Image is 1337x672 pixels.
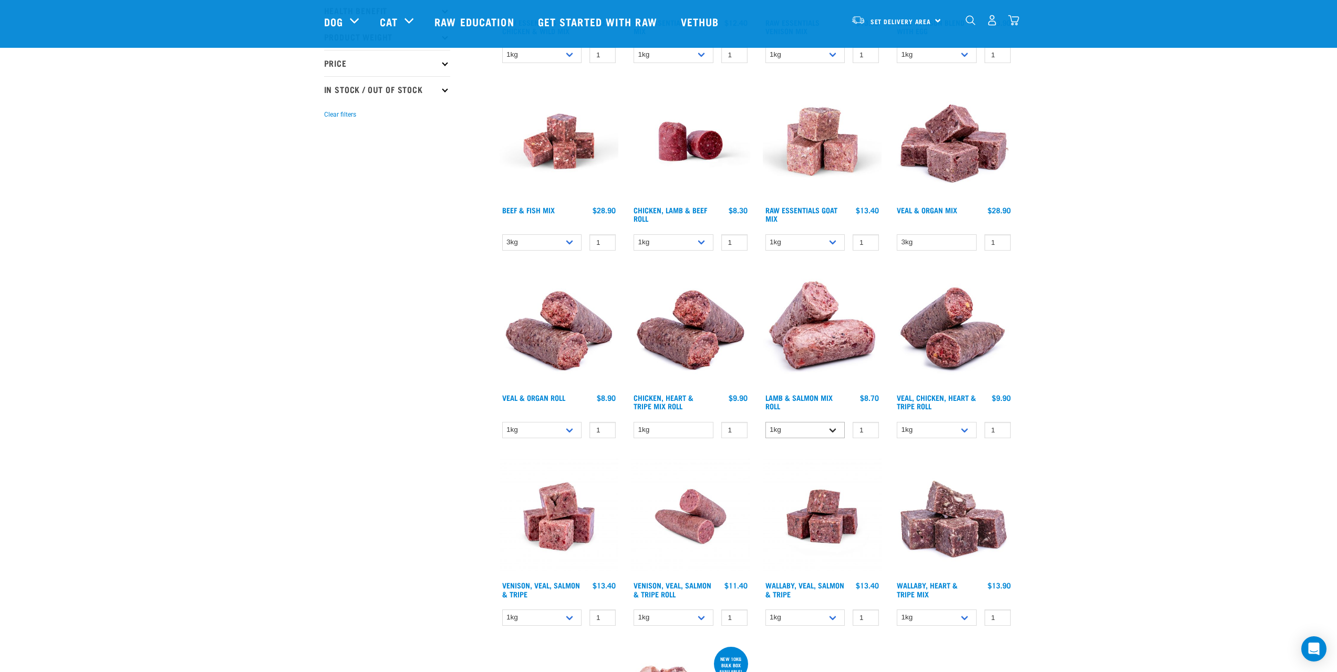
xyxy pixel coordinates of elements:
input: 1 [589,422,616,438]
div: $8.70 [860,394,879,402]
img: home-icon@2x.png [1008,15,1019,26]
p: Price [324,50,450,76]
img: Goat M Ix 38448 [763,82,882,201]
input: 1 [984,422,1011,438]
a: Chicken, Lamb & Beef Roll [634,208,707,220]
a: Raw Education [424,1,527,43]
div: $11.40 [724,581,748,590]
img: user.png [987,15,998,26]
div: $9.90 [992,394,1011,402]
input: 1 [853,47,879,63]
a: Venison, Veal, Salmon & Tripe [502,583,580,595]
input: 1 [721,47,748,63]
p: In Stock / Out Of Stock [324,76,450,102]
div: $13.90 [988,581,1011,590]
a: Lamb & Salmon Mix Roll [765,396,833,408]
div: $28.90 [988,206,1011,214]
a: Wallaby, Heart & Tripe Mix [897,583,958,595]
div: $13.40 [593,581,616,590]
a: Raw Essentials Goat Mix [765,208,837,220]
input: 1 [853,422,879,438]
a: Cat [380,14,398,29]
input: 1 [589,234,616,251]
img: 1174 Wallaby Heart Tripe Mix 01 [894,457,1013,576]
input: 1 [853,234,879,251]
a: Dog [324,14,343,29]
a: Veal & Organ Roll [502,396,565,399]
img: van-moving.png [851,15,865,25]
a: Get started with Raw [527,1,670,43]
img: 1263 Chicken Organ Roll 02 [894,270,1013,389]
a: Veal & Organ Mix [897,208,957,212]
a: Veal, Chicken, Heart & Tripe Roll [897,396,976,408]
input: 1 [984,234,1011,251]
a: Chicken, Heart & Tripe Mix Roll [634,396,693,408]
a: Wallaby, Veal, Salmon & Tripe [765,583,844,595]
div: Open Intercom Messenger [1301,636,1326,661]
div: $8.90 [597,394,616,402]
div: $28.90 [593,206,616,214]
div: $13.40 [856,581,879,590]
input: 1 [589,609,616,626]
a: Vethub [670,1,732,43]
div: $8.30 [729,206,748,214]
span: Set Delivery Area [870,19,931,23]
img: Venison Veal Salmon Tripe 1621 [500,457,619,576]
div: $9.90 [729,394,748,402]
img: Veal Organ Mix Roll 01 [500,270,619,389]
input: 1 [721,234,748,251]
button: Clear filters [324,110,356,119]
img: 1158 Veal Organ Mix 01 [894,82,1013,201]
input: 1 [984,47,1011,63]
input: 1 [853,609,879,626]
a: Beef & Fish Mix [502,208,555,212]
img: home-icon-1@2x.png [966,15,976,25]
input: 1 [589,47,616,63]
img: Raw Essentials Chicken Lamb Beef Bulk Minced Raw Dog Food Roll Unwrapped [631,82,750,201]
a: Venison, Veal, Salmon & Tripe Roll [634,583,711,595]
input: 1 [984,609,1011,626]
img: 1261 Lamb Salmon Roll 01 [763,270,882,389]
img: Wallaby Veal Salmon Tripe 1642 [763,457,882,576]
img: Chicken Heart Tripe Roll 01 [631,270,750,389]
img: Beef Mackerel 1 [500,82,619,201]
input: 1 [721,422,748,438]
input: 1 [721,609,748,626]
div: $13.40 [856,206,879,214]
img: Venison Veal Salmon Tripe 1651 [631,457,750,576]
